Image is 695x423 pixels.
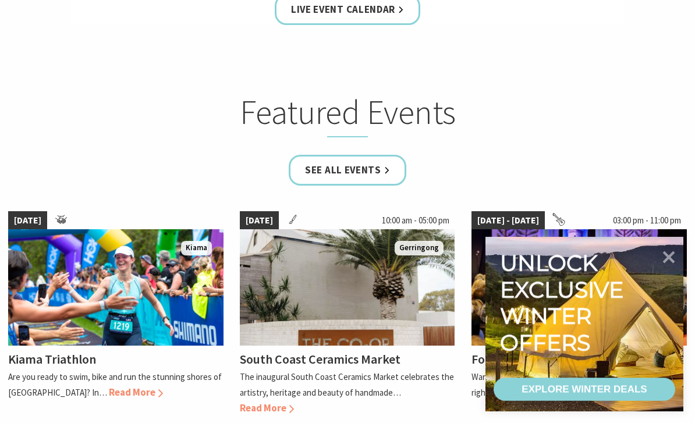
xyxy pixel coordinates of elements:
span: Kiama [181,241,212,255]
a: See all Events [289,155,406,186]
p: Are you ready to swim, bike and run the stunning shores of [GEOGRAPHIC_DATA]? In… [8,371,222,398]
p: Want to enjoy an enchanting variety of music sessions right next to the crashing… [471,371,669,398]
h4: Kiama Triathlon [8,351,96,367]
span: [DATE] [8,211,47,230]
img: Sign says The Co-Op on a brick wall with a palm tree in the background [240,229,455,346]
span: [DATE] [240,211,279,230]
p: The inaugural South Coast Ceramics Market celebrates the artistry, heritage and beauty of handmade… [240,371,454,398]
img: kiamatriathlon [8,229,224,346]
span: Gerringong [395,241,444,255]
span: Read More [109,386,163,399]
a: [DATE] 10:00 am - 05:00 pm Sign says The Co-Op on a brick wall with a palm tree in the background... [240,211,455,416]
h4: South Coast Ceramics Market [240,351,400,367]
h4: Folk by the Sea – Kiama [471,351,600,367]
img: Folk by the Sea - Showground Pavilion [471,229,687,346]
div: Unlock exclusive winter offers [500,250,629,356]
h2: Featured Events [120,92,575,137]
span: Read More [240,401,294,414]
a: [DATE] kiamatriathlon Kiama Kiama Triathlon Are you ready to swim, bike and run the stunning shor... [8,211,224,416]
span: 10:00 am - 05:00 pm [376,211,455,230]
span: 03:00 pm - 11:00 pm [607,211,687,230]
span: [DATE] - [DATE] [471,211,545,230]
a: [DATE] - [DATE] 03:00 pm - 11:00 pm Folk by the Sea - Showground Pavilion Kiama Folk by the Sea –... [471,211,687,416]
div: EXPLORE WINTER DEALS [522,378,647,401]
a: EXPLORE WINTER DEALS [494,378,675,401]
